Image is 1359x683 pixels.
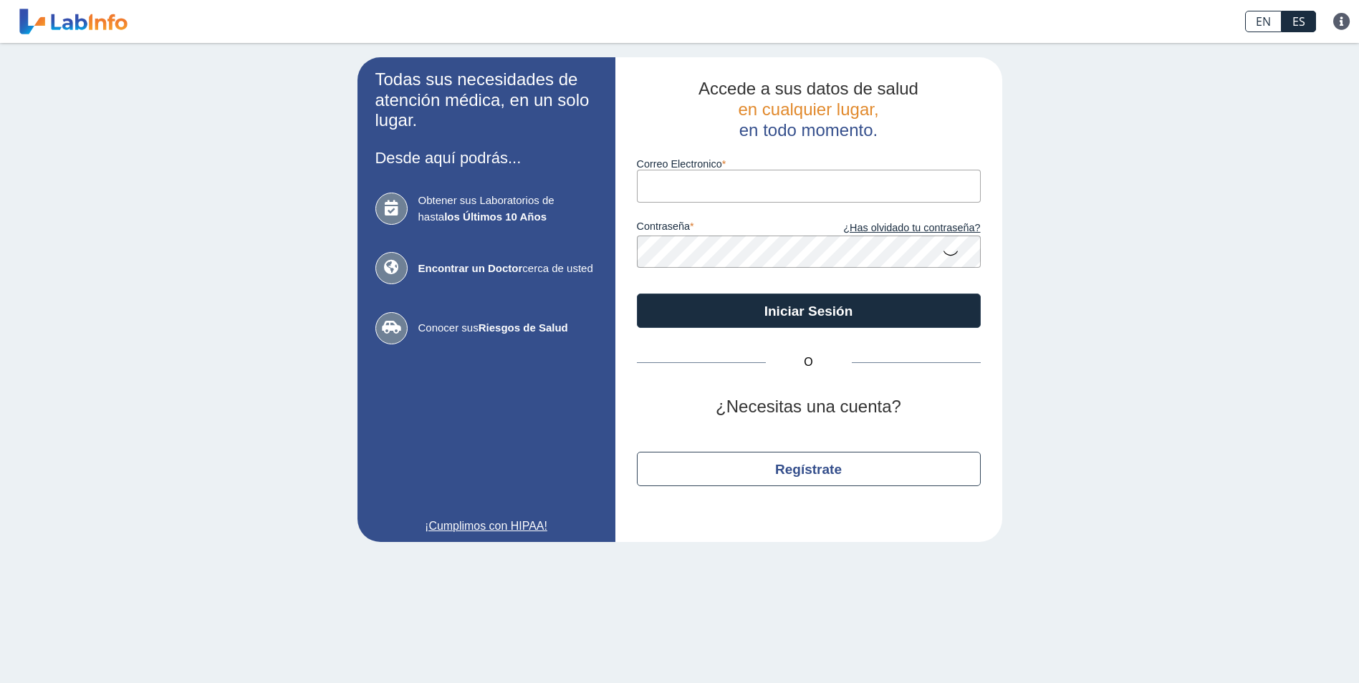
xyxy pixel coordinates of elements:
[375,69,597,131] h2: Todas sus necesidades de atención médica, en un solo lugar.
[637,158,981,170] label: Correo Electronico
[637,452,981,486] button: Regístrate
[375,149,597,167] h3: Desde aquí podrás...
[1245,11,1282,32] a: EN
[444,210,547,223] b: los Últimos 10 Años
[418,262,523,274] b: Encontrar un Doctor
[1231,627,1343,667] iframe: Help widget launcher
[418,261,597,277] span: cerca de usted
[637,294,981,328] button: Iniciar Sesión
[766,354,852,371] span: O
[738,100,878,119] span: en cualquier lugar,
[418,320,597,336] span: Conocer sus
[418,193,597,225] span: Obtener sus Laboratorios de hasta
[809,221,981,236] a: ¿Has olvidado tu contraseña?
[479,321,568,334] b: Riesgos de Salud
[375,518,597,535] a: ¡Cumplimos con HIPAA!
[739,120,878,140] span: en todo momento.
[637,397,981,417] h2: ¿Necesitas una cuenta?
[637,221,809,236] label: contraseña
[698,79,918,98] span: Accede a sus datos de salud
[1282,11,1316,32] a: ES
